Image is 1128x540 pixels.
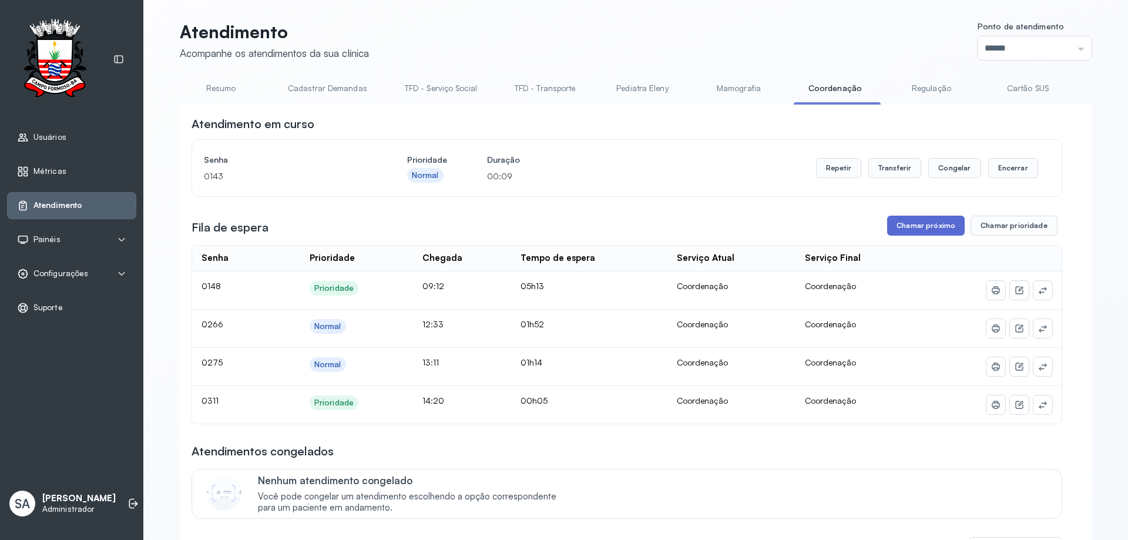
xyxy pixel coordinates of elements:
[407,152,447,168] h4: Prioridade
[928,158,981,178] button: Congelar
[42,504,116,514] p: Administrador
[258,491,569,514] span: Você pode congelar um atendimento escolhendo a opção correspondente para um paciente em andamento.
[487,168,520,185] p: 00:09
[33,132,66,142] span: Usuários
[805,319,856,329] span: Coordenação
[33,200,82,210] span: Atendimento
[677,357,785,368] div: Coordenação
[805,281,856,291] span: Coordenação
[805,395,856,405] span: Coordenação
[310,253,355,264] div: Prioridade
[192,219,268,236] h3: Fila de espera
[314,398,354,408] div: Prioridade
[487,152,520,168] h4: Duração
[202,281,221,291] span: 0148
[503,79,587,98] a: TFD - Transporte
[805,357,856,367] span: Coordenação
[422,357,439,367] span: 13:11
[42,493,116,504] p: [PERSON_NAME]
[202,357,223,367] span: 0275
[677,395,785,406] div: Coordenação
[180,21,369,42] p: Atendimento
[816,158,861,178] button: Repetir
[988,158,1038,178] button: Encerrar
[12,19,97,100] img: Logotipo do estabelecimento
[887,216,965,236] button: Chamar próximo
[697,79,780,98] a: Mamografia
[202,395,219,405] span: 0311
[33,303,63,313] span: Suporte
[422,281,444,291] span: 09:12
[33,234,61,244] span: Painéis
[521,281,544,291] span: 05h13
[33,166,66,176] span: Métricas
[180,79,262,98] a: Resumo
[986,79,1069,98] a: Cartão SUS
[17,200,126,212] a: Atendimento
[192,116,314,132] h3: Atendimento em curso
[521,357,542,367] span: 01h14
[314,360,341,370] div: Normal
[677,253,734,264] div: Serviço Atual
[890,79,972,98] a: Regulação
[971,216,1057,236] button: Chamar prioridade
[258,474,569,487] p: Nenhum atendimento congelado
[314,321,341,331] div: Normal
[978,21,1064,31] span: Ponto de atendimento
[868,158,922,178] button: Transferir
[677,319,785,330] div: Coordenação
[805,253,861,264] div: Serviço Final
[202,253,229,264] div: Senha
[677,281,785,291] div: Coordenação
[794,79,876,98] a: Coordenação
[521,253,595,264] div: Tempo de espera
[17,166,126,177] a: Métricas
[276,79,379,98] a: Cadastrar Demandas
[393,79,489,98] a: TFD - Serviço Social
[521,319,544,329] span: 01h52
[521,395,548,405] span: 00h05
[412,170,439,180] div: Normal
[206,475,241,511] img: Imagem de CalloutCard
[180,47,369,59] div: Acompanhe os atendimentos da sua clínica
[204,152,367,168] h4: Senha
[202,319,223,329] span: 0266
[314,283,354,293] div: Prioridade
[204,168,367,185] p: 0143
[192,443,334,459] h3: Atendimentos congelados
[33,269,88,279] span: Configurações
[422,319,444,329] span: 12:33
[422,395,444,405] span: 14:20
[601,79,683,98] a: Pediatra Eleny
[17,132,126,143] a: Usuários
[422,253,462,264] div: Chegada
